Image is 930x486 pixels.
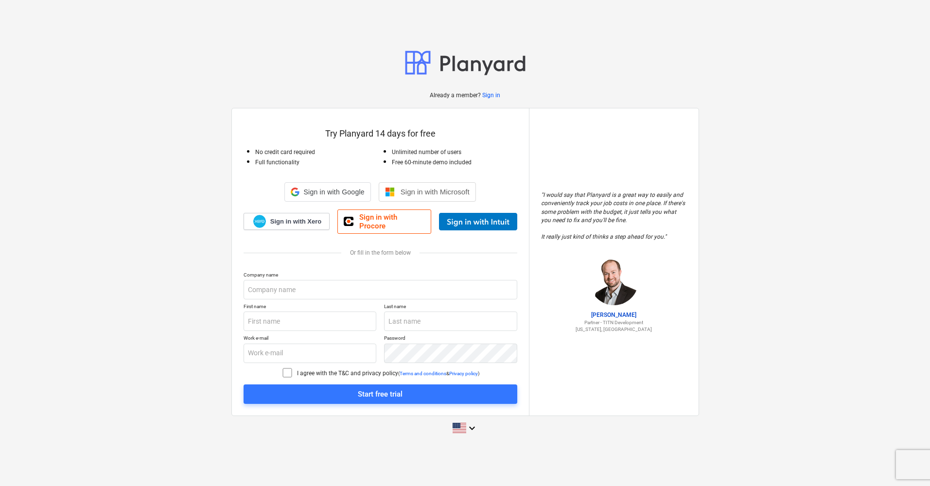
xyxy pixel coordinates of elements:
i: keyboard_arrow_down [466,422,478,434]
button: Start free trial [244,384,517,404]
p: Company name [244,272,517,280]
a: Privacy policy [449,371,478,376]
input: Last name [384,312,517,331]
img: Microsoft logo [385,187,395,197]
p: [PERSON_NAME] [541,311,687,319]
input: First name [244,312,377,331]
input: Work e-mail [244,344,377,363]
p: Try Planyard 14 days for free [244,128,517,139]
span: Sign in with Microsoft [401,188,470,196]
p: ( & ) [398,370,479,377]
p: " I would say that Planyard is a great way to easily and conveniently track your job costs in one... [541,191,687,241]
p: Work e-mail [244,335,377,343]
p: First name [244,303,377,312]
a: Sign in [482,91,500,100]
a: Sign in with Xero [244,213,330,230]
img: Jordan Cohen [590,257,638,305]
span: Sign in with Google [303,188,364,196]
a: Terms and conditions [400,371,446,376]
p: No credit card required [255,148,381,156]
span: Sign in with Xero [270,217,321,226]
p: Free 60-minute demo included [392,158,517,167]
p: Password [384,335,517,343]
img: Xero logo [253,215,266,228]
span: Sign in with Procore [359,213,425,230]
p: [US_STATE], [GEOGRAPHIC_DATA] [541,326,687,332]
p: Partner - TITN Development [541,319,687,326]
p: I agree with the T&C and privacy policy [297,369,398,378]
a: Sign in with Procore [337,209,431,234]
p: Unlimited number of users [392,148,517,156]
p: Full functionality [255,158,381,167]
div: Start free trial [358,388,403,400]
div: Or fill in the form below [244,249,517,256]
p: Last name [384,303,517,312]
div: Sign in with Google [284,182,370,202]
p: Already a member? [430,91,482,100]
input: Company name [244,280,517,299]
